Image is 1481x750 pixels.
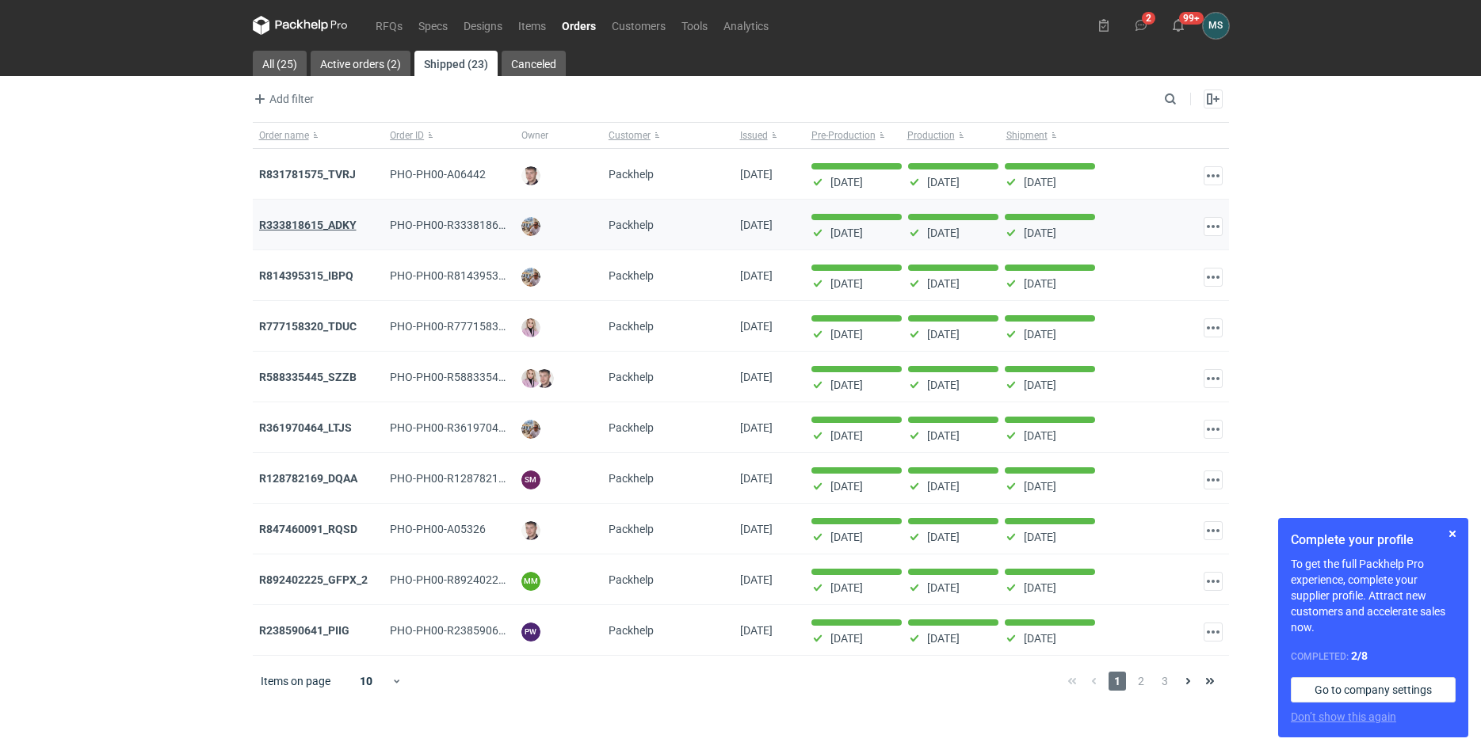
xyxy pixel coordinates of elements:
a: R128782169_DQAA [259,472,357,485]
span: Issued [740,129,768,142]
button: Actions [1204,420,1223,439]
a: All (25) [253,51,307,76]
span: 26/04/2024 [740,624,773,637]
button: Customer [602,123,734,148]
button: 99+ [1166,13,1191,38]
p: [DATE] [1024,531,1056,543]
span: Packhelp [609,624,654,637]
span: Owner [521,129,548,142]
span: Packhelp [609,421,654,434]
span: Order ID [390,129,424,142]
span: Packhelp [609,219,654,231]
a: RFQs [368,16,410,35]
span: PHO-PH00-R238590641_PIIG [390,624,537,637]
button: Actions [1204,318,1223,337]
p: [DATE] [830,328,863,341]
p: [DATE] [1024,379,1056,391]
p: [DATE] [1024,581,1056,594]
figcaption: MS [1203,13,1229,39]
a: R847460091_RQSD [259,523,357,535]
a: Shipped (23) [414,51,498,76]
span: Packhelp [609,320,654,333]
span: PHO-PH00-R361970464_LTJS [390,421,538,434]
p: [DATE] [927,379,960,391]
span: Packhelp [609,269,654,282]
div: Michał Sokołowski [1203,13,1229,39]
span: Packhelp [609,168,654,181]
span: Packhelp [609,472,654,485]
button: Order ID [384,123,515,148]
input: Search [1161,89,1212,109]
a: R831781575_TVRJ [259,168,356,181]
span: 13/08/2024 [740,472,773,485]
figcaption: MM [521,572,540,591]
img: Michał Palasek [521,268,540,287]
p: [DATE] [830,429,863,442]
p: [DATE] [927,632,960,645]
span: Customer [609,129,651,142]
strong: 2 / 8 [1351,649,1368,662]
p: [DATE] [1024,176,1056,188]
p: [DATE] [830,176,863,188]
p: [DATE] [927,227,960,239]
p: [DATE] [1024,227,1056,239]
a: Items [510,16,554,35]
img: Klaudia Wiśniewska [521,369,540,388]
button: Order name [253,123,384,148]
div: 10 [341,670,392,692]
button: Actions [1204,572,1223,591]
button: Actions [1204,217,1223,236]
a: Designs [456,16,510,35]
p: [DATE] [830,379,863,391]
button: Actions [1204,166,1223,185]
strong: R361970464_LTJS [259,421,352,434]
a: Orders [554,16,604,35]
a: R238590641_PIIG [259,624,349,637]
p: [DATE] [830,480,863,493]
span: 24/10/2024 [740,320,773,333]
img: Maciej Sikora [521,166,540,185]
p: [DATE] [927,531,960,543]
span: Pre-Production [811,129,876,142]
button: Don’t show this again [1291,709,1396,725]
button: Actions [1204,622,1223,641]
button: Production [904,123,1003,148]
span: PHO-PH00-R588335445_SZZB [390,371,542,383]
p: [DATE] [830,531,863,543]
span: 30/04/2024 [740,573,773,586]
a: Canceled [502,51,566,76]
strong: R892402225_GFPX_2 [259,573,368,586]
a: R777158320_TDUC [259,320,357,333]
span: 02/05/2024 [740,523,773,535]
p: [DATE] [1024,480,1056,493]
svg: Packhelp Pro [253,16,348,35]
a: R588335445_SZZB [259,371,357,383]
span: Shipment [1006,129,1048,142]
span: Packhelp [609,573,654,586]
span: PHO-PH00-R814395315_IBPQ [390,269,541,282]
a: Go to company settings [1291,677,1456,702]
a: R814395315_IBPQ [259,269,353,282]
a: Customers [604,16,674,35]
div: Completed: [1291,648,1456,664]
span: Add filter [250,89,314,109]
p: To get the full Packhelp Pro experience, complete your supplier profile. Attract new customers an... [1291,556,1456,635]
span: 1 [1109,672,1126,691]
p: [DATE] [830,277,863,290]
span: 2 [1132,672,1150,691]
span: PHO-PH00-A06442 [390,168,486,181]
span: 18/11/2024 [740,269,773,282]
a: R333818615_ADKY [259,219,357,231]
h1: Complete your profile [1291,531,1456,550]
span: Packhelp [609,523,654,535]
span: PHO-PH00-R333818615_ADKY [390,219,544,231]
p: [DATE] [927,277,960,290]
p: [DATE] [1024,429,1056,442]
